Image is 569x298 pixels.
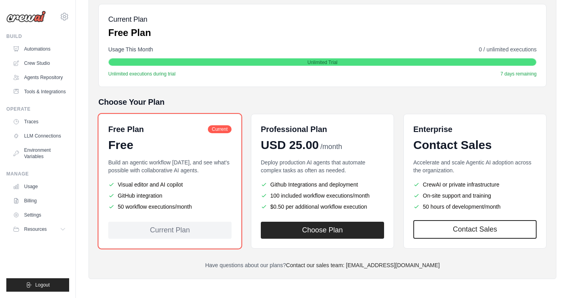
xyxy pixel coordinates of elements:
a: Contact our sales team: [EMAIL_ADDRESS][DOMAIN_NAME] [286,262,440,268]
h5: Current Plan [108,14,151,25]
li: On-site support and training [413,192,537,200]
li: 100 included workflow executions/month [261,192,384,200]
a: Billing [9,194,69,207]
a: Automations [9,43,69,55]
span: Resources [24,226,47,232]
h6: Free Plan [108,124,144,135]
a: Environment Variables [9,144,69,163]
span: 7 days remaining [501,71,537,77]
div: Contact Sales [413,138,537,152]
a: Contact Sales [413,220,537,239]
span: Usage This Month [108,45,153,53]
span: Unlimited Trial [307,59,337,66]
li: Github Integrations and deployment [261,181,384,189]
li: CrewAI or private infrastructure [413,181,537,189]
a: Agents Repository [9,71,69,84]
a: LLM Connections [9,130,69,142]
a: Crew Studio [9,57,69,70]
div: Manage [6,171,69,177]
a: Tools & Integrations [9,85,69,98]
li: 50 workflow executions/month [108,203,232,211]
span: USD 25.00 [261,138,319,152]
span: 0 / unlimited executions [479,45,537,53]
li: Visual editor and AI copilot [108,181,232,189]
p: Free Plan [108,26,151,39]
a: Usage [9,180,69,193]
h6: Professional Plan [261,124,327,135]
span: Unlimited executions during trial [108,71,175,77]
button: Resources [9,223,69,236]
div: Operate [6,106,69,112]
span: /month [320,141,342,152]
h5: Choose Your Plan [98,96,546,108]
div: Free [108,138,232,152]
button: Choose Plan [261,222,384,239]
span: Current [208,125,232,133]
a: Settings [9,209,69,221]
button: Logout [6,278,69,292]
a: Traces [9,115,69,128]
p: Deploy production AI agents that automate complex tasks as often as needed. [261,158,384,174]
span: Logout [35,282,50,288]
li: GitHub integration [108,192,232,200]
p: Have questions about our plans? [98,261,546,269]
li: $0.50 per additional workflow execution [261,203,384,211]
li: 50 hours of development/month [413,203,537,211]
div: Current Plan [108,222,232,239]
p: Accelerate and scale Agentic AI adoption across the organization. [413,158,537,174]
div: Build [6,33,69,40]
img: Logo [6,11,46,23]
p: Build an agentic workflow [DATE], and see what's possible with collaborative AI agents. [108,158,232,174]
h6: Enterprise [413,124,537,135]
